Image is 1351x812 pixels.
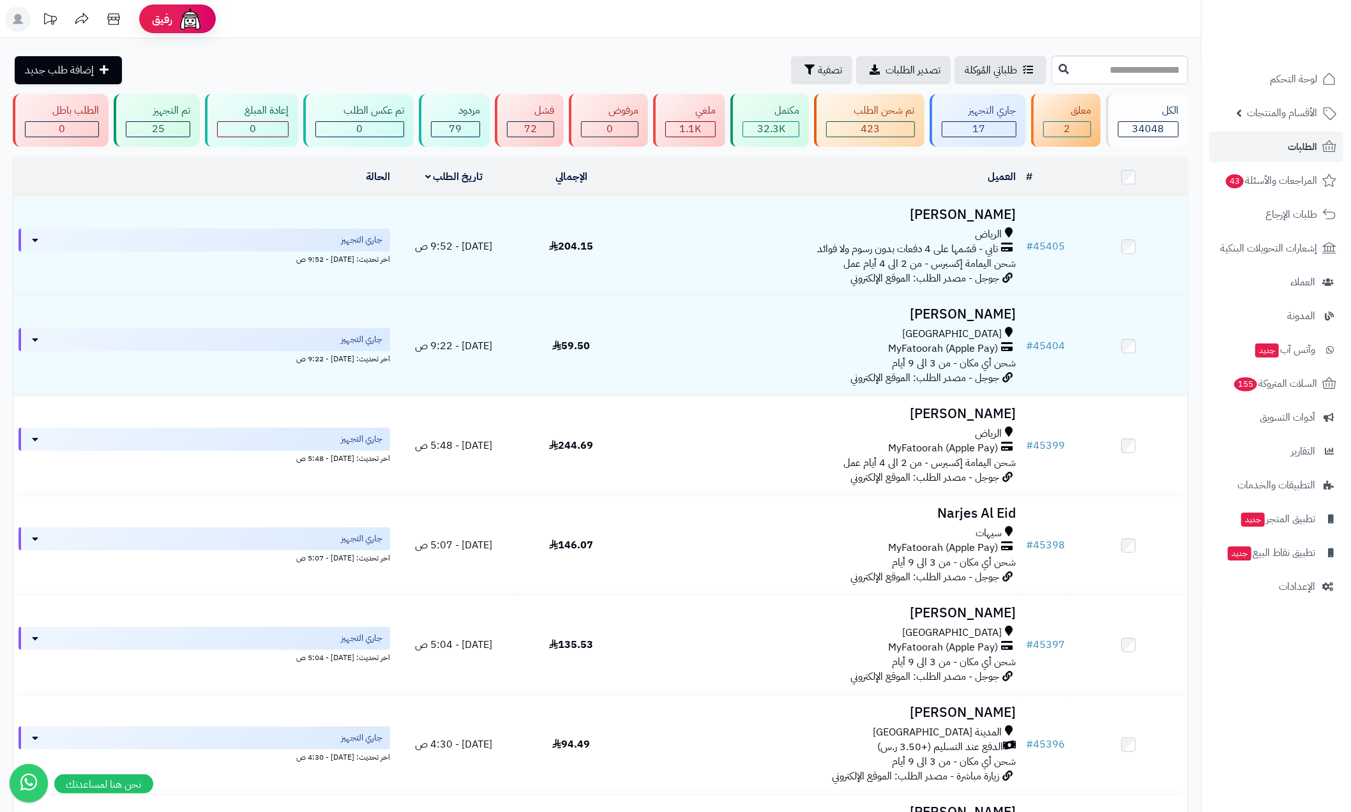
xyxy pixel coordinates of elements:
span: جوجل - مصدر الطلب: الموقع الإلكتروني [850,569,999,585]
h3: [PERSON_NAME] [635,407,1016,421]
span: 32.3K [757,121,785,137]
a: أدوات التسويق [1209,402,1343,433]
div: مكتمل [743,103,799,118]
span: جاري التجهيز [341,433,382,446]
div: مردود [431,103,480,118]
a: الحالة [366,169,390,184]
span: جديد [1228,546,1251,560]
span: 423 [861,121,880,137]
div: 0 [316,122,403,137]
a: ملغي 1.1K [651,94,728,147]
span: 43 [1226,174,1244,188]
span: 244.69 [549,438,593,453]
span: # [1026,538,1033,553]
div: معلق [1043,103,1091,118]
a: # [1026,169,1032,184]
a: إضافة طلب جديد [15,56,122,84]
h3: [PERSON_NAME] [635,207,1016,222]
span: رفيق [152,11,172,27]
span: # [1026,239,1033,254]
span: 204.15 [549,239,593,254]
span: المدينة [GEOGRAPHIC_DATA] [873,725,1002,740]
a: السلات المتروكة155 [1209,368,1343,399]
a: العميل [988,169,1016,184]
a: #45397 [1026,637,1065,652]
a: مكتمل 32.3K [728,94,811,147]
span: 25 [152,121,165,137]
span: [GEOGRAPHIC_DATA] [902,626,1002,640]
span: إضافة طلب جديد [25,63,94,78]
a: #45404 [1026,338,1065,354]
span: شحن أي مكان - من 3 الى 9 أيام [892,555,1016,570]
span: جاري التجهيز [341,333,382,346]
div: 72 [508,122,554,137]
div: 17 [942,122,1016,137]
span: المراجعات والأسئلة [1225,172,1317,190]
div: 0 [582,122,638,137]
span: شحن أي مكان - من 3 الى 9 أيام [892,654,1016,670]
span: 72 [524,121,537,137]
span: MyFatoorah (Apple Pay) [888,640,998,655]
a: تم التجهيز 25 [111,94,202,147]
span: # [1026,438,1033,453]
h3: [PERSON_NAME] [635,307,1016,322]
span: # [1026,338,1033,354]
a: تحديثات المنصة [34,6,66,35]
div: اخر تحديث: [DATE] - 9:22 ص [19,351,390,365]
div: اخر تحديث: [DATE] - 5:48 ص [19,451,390,464]
div: تم شحن الطلب [826,103,914,118]
span: العملاء [1290,273,1315,291]
a: الإعدادات [1209,571,1343,602]
span: # [1026,737,1033,752]
span: الإعدادات [1279,578,1315,596]
span: جوجل - مصدر الطلب: الموقع الإلكتروني [850,271,999,286]
h3: [PERSON_NAME] [635,705,1016,720]
a: تاريخ الطلب [425,169,483,184]
span: 0 [59,121,65,137]
span: المدونة [1287,307,1315,325]
a: إشعارات التحويلات البنكية [1209,233,1343,264]
span: [DATE] - 9:22 ص [415,338,492,354]
a: الطلبات [1209,132,1343,162]
span: 1.1K [680,121,702,137]
a: #45399 [1026,438,1065,453]
span: 0 [250,121,256,137]
div: 1118 [666,122,715,137]
div: تم التجهيز [126,103,190,118]
span: تطبيق نقاط البيع [1226,544,1315,562]
span: جوجل - مصدر الطلب: الموقع الإلكتروني [850,669,999,684]
span: 0 [357,121,363,137]
a: وآتس آبجديد [1209,335,1343,365]
span: 2 [1064,121,1070,137]
span: جاري التجهيز [341,632,382,645]
div: 25 [126,122,190,137]
a: إعادة المبلغ 0 [202,94,301,147]
a: طلباتي المُوكلة [955,56,1046,84]
a: مرفوض 0 [566,94,651,147]
div: تم عكس الطلب [315,103,404,118]
a: المراجعات والأسئلة43 [1209,165,1343,196]
span: تصفية [818,63,842,78]
span: أدوات التسويق [1260,409,1315,426]
a: تم شحن الطلب 423 [811,94,926,147]
button: تصفية [791,56,852,84]
span: لوحة التحكم [1270,70,1317,88]
a: الإجمالي [555,169,587,184]
span: وآتس آب [1254,341,1315,359]
div: اخر تحديث: [DATE] - 5:07 ص [19,550,390,564]
a: #45398 [1026,538,1065,553]
div: فشل [507,103,554,118]
span: طلبات الإرجاع [1265,206,1317,223]
span: MyFatoorah (Apple Pay) [888,342,998,356]
span: جوجل - مصدر الطلب: الموقع الإلكتروني [850,370,999,386]
div: إعادة المبلغ [217,103,289,118]
a: التقارير [1209,436,1343,467]
span: زيارة مباشرة - مصدر الطلب: الموقع الإلكتروني [832,769,999,784]
a: المدونة [1209,301,1343,331]
h3: Narjes Al Eid [635,506,1016,521]
span: الدفع عند التسليم (+3.50 ر.س) [877,740,1003,755]
span: 135.53 [549,637,593,652]
div: 2 [1044,122,1091,137]
span: [DATE] - 5:04 ص [415,637,492,652]
span: 0 [607,121,613,137]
